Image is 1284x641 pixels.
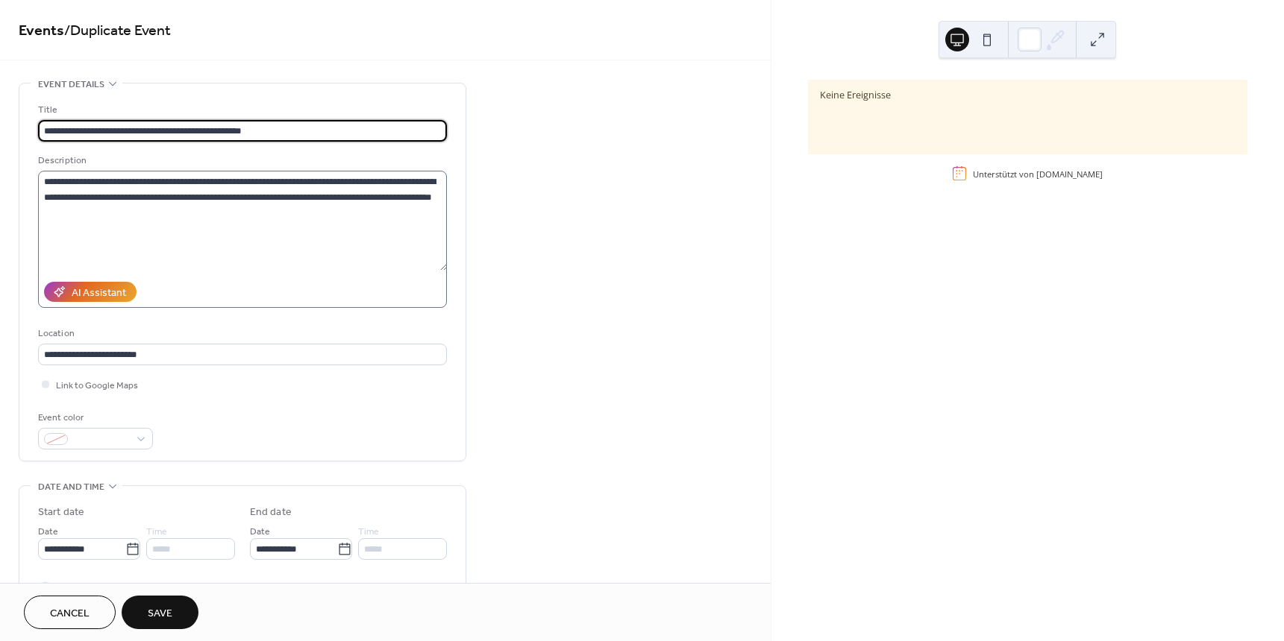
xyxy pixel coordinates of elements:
[24,596,116,629] button: Cancel
[19,16,64,45] a: Events
[250,524,270,540] span: Date
[38,524,58,540] span: Date
[973,168,1103,179] div: Unterstützt von
[38,153,444,168] div: Description
[44,282,137,302] button: AI Assistant
[1036,168,1103,179] a: [DOMAIN_NAME]
[38,77,104,92] span: Event details
[146,524,167,540] span: Time
[148,606,172,622] span: Save
[250,505,292,520] div: End date
[56,579,82,595] span: All day
[72,285,126,301] div: AI Assistant
[38,102,444,118] div: Title
[122,596,198,629] button: Save
[38,326,444,341] div: Location
[358,524,379,540] span: Time
[38,505,84,520] div: Start date
[38,410,150,426] div: Event color
[50,606,90,622] span: Cancel
[820,89,1236,103] div: Keine Ereignisse
[64,16,171,45] span: / Duplicate Event
[56,378,138,394] span: Link to Google Maps
[38,479,104,495] span: Date and time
